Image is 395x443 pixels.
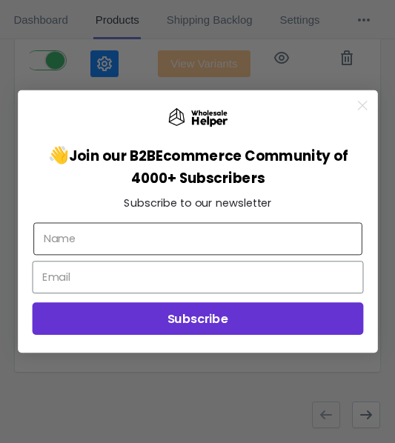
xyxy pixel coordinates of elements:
span: 👋 [47,144,156,167]
button: Close dialog [352,95,373,116]
img: Wholesale Helper Logo [167,108,228,127]
span: Subscribe to our newsletter [124,195,272,210]
span: Ecommerce Community of 4000+ Subscribers [130,147,348,188]
button: Subscribe [32,302,363,335]
input: Email [32,261,363,293]
span: Join our B2B [68,147,155,166]
input: Name [33,222,362,255]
